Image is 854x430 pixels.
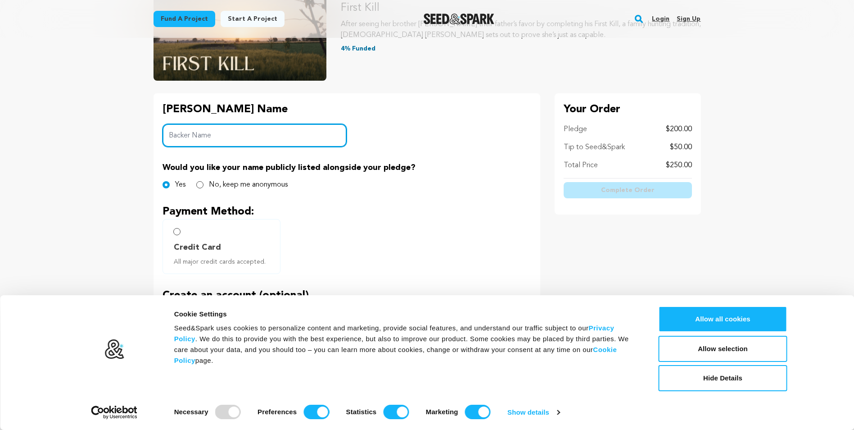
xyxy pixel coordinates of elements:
a: Usercentrics Cookiebot - opens in a new window [75,406,154,419]
div: Cookie Settings [174,309,638,320]
strong: Necessary [174,408,208,416]
a: Start a project [221,11,285,27]
img: logo [104,339,124,360]
img: Seed&Spark Logo Dark Mode [424,14,494,24]
button: Allow selection [659,336,787,362]
a: Seed&Spark Homepage [424,14,494,24]
p: $200.00 [666,124,692,135]
p: Payment Method: [163,205,531,219]
p: $50.00 [670,142,692,153]
a: Login [652,12,669,26]
div: Seed&Spark uses cookies to personalize content and marketing, provide social features, and unders... [174,323,638,366]
p: $250.00 [666,160,692,171]
button: Hide Details [659,365,787,391]
a: Show details [507,406,560,419]
p: Tip to Seed&Spark [564,142,625,153]
strong: Preferences [258,408,297,416]
span: Complete Order [601,186,655,195]
strong: Statistics [346,408,377,416]
strong: Marketing [426,408,458,416]
p: Total Price [564,160,598,171]
span: Credit Card [174,241,221,254]
p: Pledge [564,124,587,135]
p: Create an account (optional) [163,288,531,303]
a: Sign up [677,12,700,26]
label: Yes [175,179,185,190]
button: Allow all cookies [659,306,787,332]
p: Would you like your name publicly listed alongside your pledge? [163,161,531,174]
span: All major credit cards accepted. [174,257,273,266]
a: Fund a project [154,11,215,27]
p: Your Order [564,102,692,117]
button: Complete Order [564,182,692,198]
input: Backer Name [163,124,347,147]
p: [PERSON_NAME] Name [163,102,347,117]
p: 4% Funded [341,44,701,53]
label: No, keep me anonymous [209,179,288,190]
